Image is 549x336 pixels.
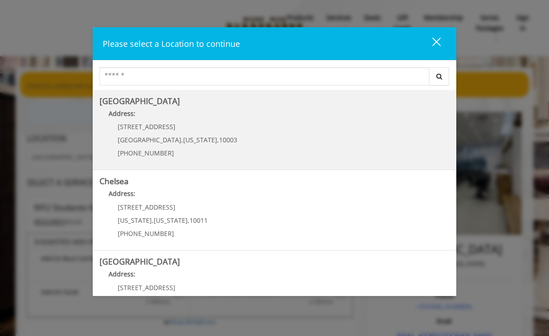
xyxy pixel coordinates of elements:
b: [GEOGRAPHIC_DATA] [100,95,180,106]
span: , [217,135,219,144]
span: , [152,216,154,225]
span: [PHONE_NUMBER] [118,149,174,157]
span: [US_STATE] [118,216,152,225]
span: [GEOGRAPHIC_DATA] [118,135,181,144]
span: 10003 [219,135,237,144]
div: Center Select [100,67,449,90]
span: [US_STATE] [183,135,217,144]
span: [STREET_ADDRESS] [118,203,175,211]
b: Address: [109,270,135,278]
input: Search Center [100,67,429,85]
span: 10011 [190,216,208,225]
button: close dialog [415,34,446,53]
span: Please select a Location to continue [103,38,240,49]
span: , [188,216,190,225]
div: close dialog [422,37,440,50]
b: Chelsea [100,176,129,186]
b: [GEOGRAPHIC_DATA] [100,256,180,267]
i: Search button [434,73,444,80]
span: [STREET_ADDRESS] [118,122,175,131]
span: [STREET_ADDRESS] [118,283,175,292]
span: , [181,135,183,144]
b: Address: [109,189,135,198]
span: [US_STATE] [154,216,188,225]
b: Address: [109,109,135,118]
span: [PHONE_NUMBER] [118,229,174,238]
